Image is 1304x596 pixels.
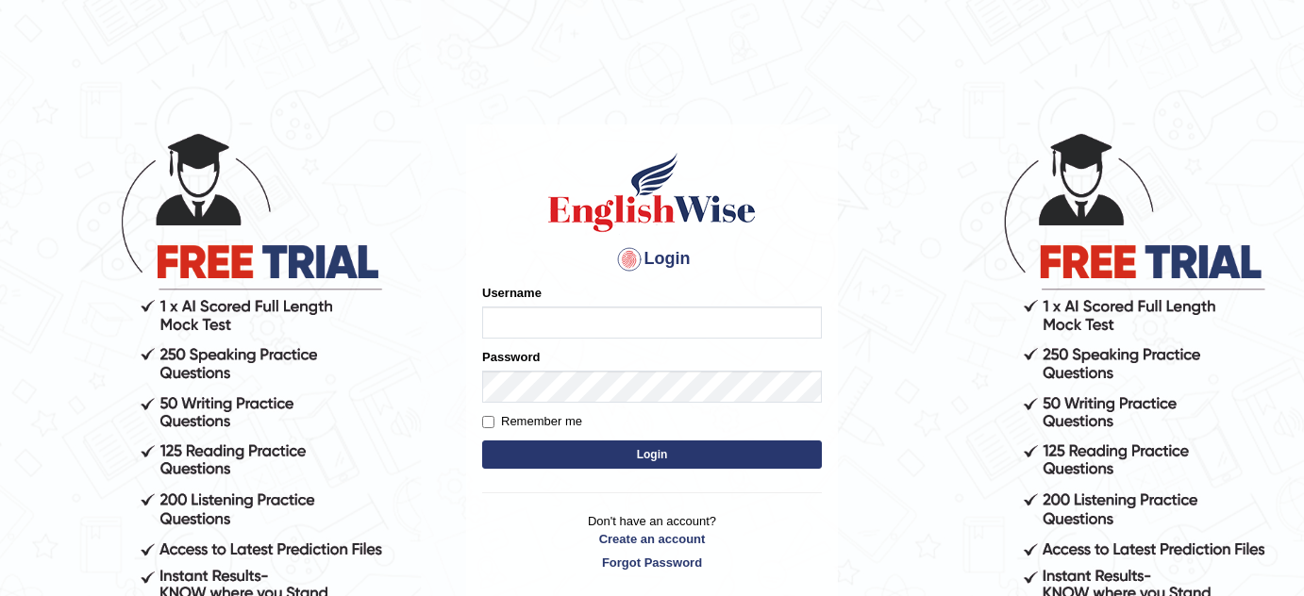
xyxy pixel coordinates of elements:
[482,512,822,571] p: Don't have an account?
[482,284,542,302] label: Username
[482,412,582,431] label: Remember me
[482,440,822,469] button: Login
[482,244,822,274] h4: Login
[482,530,822,548] a: Create an account
[482,348,540,366] label: Password
[482,416,494,428] input: Remember me
[482,554,822,571] a: Forgot Password
[544,150,760,235] img: Logo of English Wise sign in for intelligent practice with AI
